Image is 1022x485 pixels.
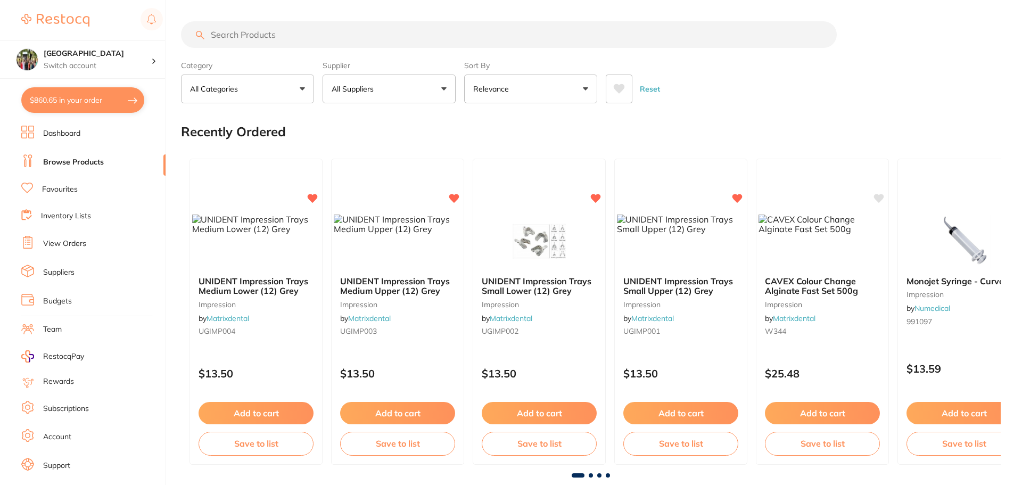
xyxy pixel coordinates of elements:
[340,276,455,296] b: UNIDENT Impression Trays Medium Upper (12) Grey
[482,327,597,335] small: UGIMP002
[43,267,75,278] a: Suppliers
[181,21,837,48] input: Search Products
[199,432,314,455] button: Save to list
[199,314,249,323] span: by
[323,75,456,103] button: All Suppliers
[765,300,880,309] small: impression
[623,432,738,455] button: Save to list
[340,367,455,380] p: $13.50
[323,61,456,70] label: Supplier
[199,300,314,309] small: impression
[43,324,62,335] a: Team
[765,402,880,424] button: Add to cart
[637,75,663,103] button: Reset
[44,61,151,71] p: Switch account
[340,327,455,335] small: UGIMP003
[906,363,1021,375] p: $13.59
[906,432,1021,455] button: Save to list
[765,276,880,296] b: CAVEX Colour Change Alginate Fast Set 500g
[340,300,455,309] small: impression
[340,402,455,424] button: Add to cart
[623,314,674,323] span: by
[43,376,74,387] a: Rewards
[43,239,86,249] a: View Orders
[906,402,1021,424] button: Add to cart
[192,215,320,234] img: UNIDENT Impression Trays Medium Lower (12) Grey
[765,432,880,455] button: Save to list
[765,314,815,323] span: by
[623,367,738,380] p: $13.50
[340,314,391,323] span: by
[181,61,314,70] label: Category
[765,327,880,335] small: W344
[190,84,242,94] p: All Categories
[464,75,597,103] button: Relevance
[914,303,950,313] a: Numedical
[631,314,674,323] a: Matrixdental
[44,48,151,59] h4: Wanneroo Dental Centre
[759,215,886,234] img: CAVEX Colour Change Alginate Fast Set 500g
[17,49,38,70] img: Wanneroo Dental Centre
[199,367,314,380] p: $13.50
[482,300,597,309] small: impression
[623,276,738,296] b: UNIDENT Impression Trays Small Upper (12) Grey
[505,215,574,268] img: UNIDENT Impression Trays Small Lower (12) Grey
[482,314,532,323] span: by
[43,351,84,362] span: RestocqPay
[21,14,89,27] img: Restocq Logo
[21,87,144,113] button: $860.65 in your order
[181,75,314,103] button: All Categories
[906,290,1021,299] small: impression
[43,128,80,139] a: Dashboard
[334,215,461,234] img: UNIDENT Impression Trays Medium Upper (12) Grey
[21,350,84,363] a: RestocqPay
[623,327,738,335] small: UGIMP001
[340,432,455,455] button: Save to list
[482,402,597,424] button: Add to cart
[43,157,104,168] a: Browse Products
[623,402,738,424] button: Add to cart
[906,317,1021,326] small: 991097
[43,404,89,414] a: Subscriptions
[906,303,950,313] span: by
[490,314,532,323] a: Matrixdental
[199,276,314,296] b: UNIDENT Impression Trays Medium Lower (12) Grey
[482,276,597,296] b: UNIDENT Impression Trays Small Lower (12) Grey
[332,84,378,94] p: All Suppliers
[199,402,314,424] button: Add to cart
[21,8,89,32] a: Restocq Logo
[199,327,314,335] small: UGIMP004
[42,184,78,195] a: Favourites
[929,215,999,268] img: Monojet Syringe - Curved
[617,215,745,234] img: UNIDENT Impression Trays Small Upper (12) Grey
[773,314,815,323] a: Matrixdental
[43,296,72,307] a: Budgets
[21,350,34,363] img: RestocqPay
[207,314,249,323] a: Matrixdental
[473,84,513,94] p: Relevance
[482,432,597,455] button: Save to list
[906,276,1021,286] b: Monojet Syringe - Curved
[41,211,91,221] a: Inventory Lists
[765,367,880,380] p: $25.48
[43,461,70,471] a: Support
[348,314,391,323] a: Matrixdental
[464,61,597,70] label: Sort By
[43,432,71,442] a: Account
[181,125,286,139] h2: Recently Ordered
[623,300,738,309] small: impression
[482,367,597,380] p: $13.50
